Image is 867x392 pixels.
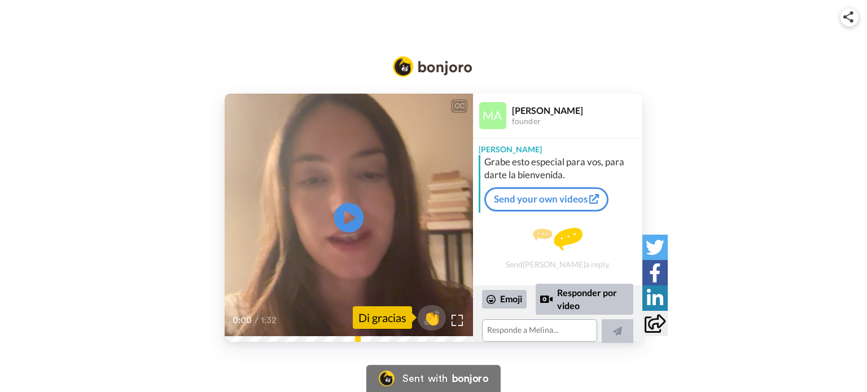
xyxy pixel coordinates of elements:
div: Responder por video [536,284,633,315]
div: Grabe esto especial para vos, para darte la bienvenida. [484,155,640,182]
img: Bonjoro Logo [393,56,472,77]
img: Bonjoro Logo [379,371,395,386]
span: 1:32 [261,314,281,327]
span: 👏 [418,309,446,327]
div: Reply by Video [540,293,553,306]
img: Full screen [452,315,463,326]
div: Emoji [482,290,527,308]
button: 👏 [418,305,446,331]
div: founder [512,117,642,126]
img: Profile Image [479,102,506,129]
div: [PERSON_NAME] [512,105,642,116]
div: Sent with [402,373,448,384]
img: ic_share.svg [843,11,853,23]
span: / [255,314,259,327]
span: 0:00 [233,314,252,327]
div: [PERSON_NAME] [473,138,642,155]
div: Di gracias [353,306,412,329]
a: Send your own videos [484,187,608,211]
div: CC [452,100,466,112]
a: Bonjoro LogoSent withbonjoro [366,365,501,392]
div: bonjoro [452,373,488,384]
div: Send [PERSON_NAME] a reply. [473,217,642,280]
img: message.svg [533,228,583,250]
